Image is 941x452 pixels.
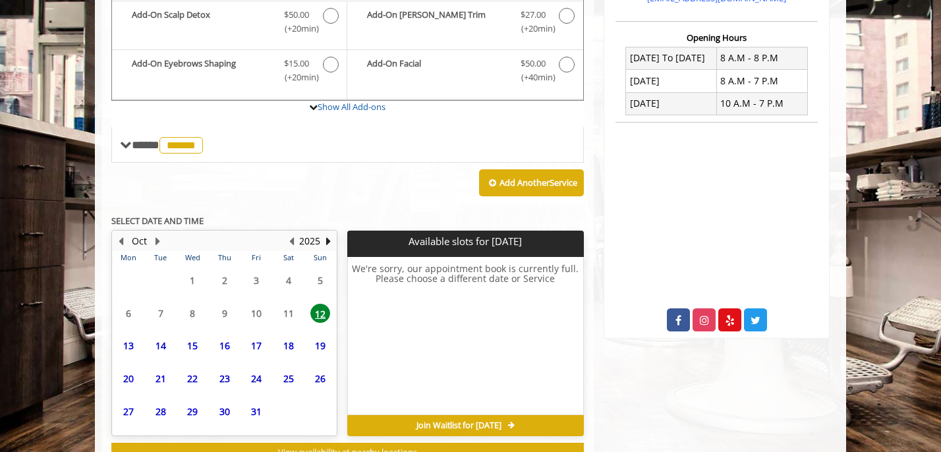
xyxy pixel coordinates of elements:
[177,329,208,362] td: Select day15
[286,234,297,248] button: Previous Year
[277,71,316,84] span: (+20min )
[132,234,147,248] button: Oct
[111,215,204,227] b: SELECT DATE AND TIME
[151,402,171,421] span: 28
[367,8,507,36] b: Add-On [PERSON_NAME] Trim
[310,304,330,323] span: 12
[177,362,208,395] td: Select day22
[416,420,501,431] span: Join Waitlist for [DATE]
[716,70,807,92] td: 8 A.M - 7 P.M
[151,336,171,355] span: 14
[272,329,304,362] td: Select day18
[113,395,144,428] td: Select day27
[615,33,818,42] h3: Opening Hours
[241,395,272,428] td: Select day31
[246,402,266,421] span: 31
[113,362,144,395] td: Select day20
[279,336,299,355] span: 18
[299,234,320,248] button: 2025
[353,236,578,247] p: Available slots for [DATE]
[479,169,584,197] button: Add AnotherService
[144,395,176,428] td: Select day28
[132,8,271,36] b: Add-On Scalp Detox
[177,251,208,264] th: Wed
[626,92,717,115] td: [DATE]
[208,251,240,264] th: Thu
[304,329,337,362] td: Select day19
[284,57,309,71] span: $15.00
[208,329,240,362] td: Select day16
[246,336,266,355] span: 17
[115,234,126,248] button: Previous Month
[183,336,202,355] span: 15
[272,362,304,395] td: Select day25
[215,369,235,388] span: 23
[183,402,202,421] span: 29
[499,177,577,188] b: Add Another Service
[626,70,717,92] td: [DATE]
[310,336,330,355] span: 19
[144,329,176,362] td: Select day14
[284,8,309,22] span: $50.00
[113,251,144,264] th: Mon
[119,8,340,39] label: Add-On Scalp Detox
[246,369,266,388] span: 24
[626,47,717,69] td: [DATE] To [DATE]
[144,251,176,264] th: Tue
[354,8,576,39] label: Add-On Beard Trim
[119,57,340,88] label: Add-On Eyebrows Shaping
[304,362,337,395] td: Select day26
[241,362,272,395] td: Select day24
[113,329,144,362] td: Select day13
[367,57,507,84] b: Add-On Facial
[215,336,235,355] span: 16
[318,101,385,113] a: Show All Add-ons
[716,92,807,115] td: 10 A.M - 7 P.M
[208,395,240,428] td: Select day30
[215,402,235,421] span: 30
[152,234,163,248] button: Next Month
[354,57,576,88] label: Add-On Facial
[241,251,272,264] th: Fri
[241,329,272,362] td: Select day17
[323,234,333,248] button: Next Year
[119,369,138,388] span: 20
[177,395,208,428] td: Select day29
[310,369,330,388] span: 26
[521,8,546,22] span: $27.00
[348,264,583,410] h6: We're sorry, our appointment book is currently full. Please choose a different date or Service
[279,369,299,388] span: 25
[716,47,807,69] td: 8 A.M - 8 P.M
[183,369,202,388] span: 22
[513,71,552,84] span: (+40min )
[208,362,240,395] td: Select day23
[272,251,304,264] th: Sat
[144,362,176,395] td: Select day21
[119,336,138,355] span: 13
[304,251,337,264] th: Sun
[132,57,271,84] b: Add-On Eyebrows Shaping
[521,57,546,71] span: $50.00
[513,22,552,36] span: (+20min )
[304,297,337,329] td: Select day12
[277,22,316,36] span: (+20min )
[151,369,171,388] span: 21
[119,402,138,421] span: 27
